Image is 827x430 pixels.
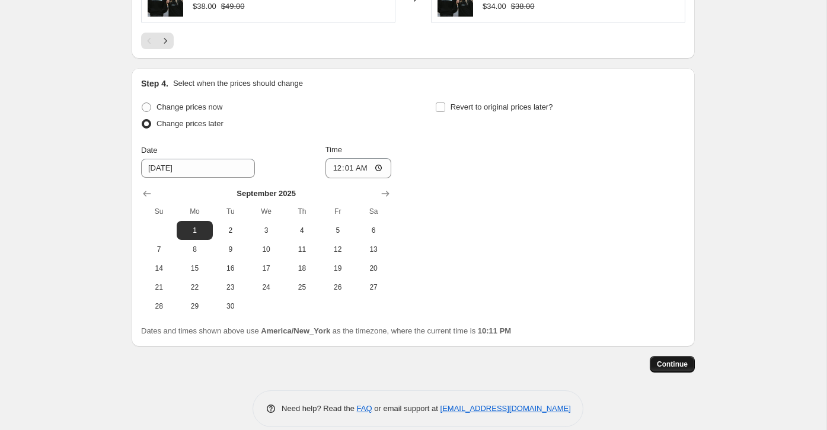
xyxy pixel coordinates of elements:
[284,278,320,297] button: Thursday September 25 2025
[157,119,223,128] span: Change prices later
[177,297,212,316] button: Monday September 29 2025
[213,297,248,316] button: Tuesday September 30 2025
[360,283,387,292] span: 27
[213,278,248,297] button: Tuesday September 23 2025
[141,202,177,221] th: Sunday
[181,245,207,254] span: 8
[218,283,244,292] span: 23
[360,226,387,235] span: 6
[360,207,387,216] span: Sa
[284,240,320,259] button: Thursday September 11 2025
[325,158,392,178] input: 12:00
[325,283,351,292] span: 26
[141,326,511,335] span: Dates and times shown above use as the timezone, where the current time is
[218,226,244,235] span: 2
[181,264,207,273] span: 15
[253,245,279,254] span: 10
[146,301,172,311] span: 28
[253,207,279,216] span: We
[221,1,245,12] strike: $49.00
[253,264,279,273] span: 17
[325,264,351,273] span: 19
[451,102,553,111] span: Revert to original prices later?
[157,33,174,49] button: Next
[289,264,315,273] span: 18
[289,245,315,254] span: 11
[141,146,157,155] span: Date
[213,221,248,240] button: Tuesday September 2 2025
[440,404,571,413] a: [EMAIL_ADDRESS][DOMAIN_NAME]
[325,207,351,216] span: Fr
[320,221,356,240] button: Friday September 5 2025
[218,301,244,311] span: 30
[483,1,506,12] div: $34.00
[177,202,212,221] th: Monday
[320,278,356,297] button: Friday September 26 2025
[325,145,342,154] span: Time
[320,259,356,278] button: Friday September 19 2025
[248,278,284,297] button: Wednesday September 24 2025
[141,297,177,316] button: Sunday September 28 2025
[253,226,279,235] span: 3
[141,259,177,278] button: Sunday September 14 2025
[289,283,315,292] span: 25
[356,202,391,221] th: Saturday
[282,404,357,413] span: Need help? Read the
[650,356,695,373] button: Continue
[284,259,320,278] button: Thursday September 18 2025
[478,326,511,335] b: 10:11 PM
[253,283,279,292] span: 24
[141,33,174,49] nav: Pagination
[357,404,372,413] a: FAQ
[218,264,244,273] span: 16
[181,207,207,216] span: Mo
[284,202,320,221] th: Thursday
[248,240,284,259] button: Wednesday September 10 2025
[248,221,284,240] button: Wednesday September 3 2025
[248,202,284,221] th: Wednesday
[289,207,315,216] span: Th
[146,264,172,273] span: 14
[157,102,222,111] span: Change prices now
[320,202,356,221] th: Friday
[372,404,440,413] span: or email support at
[181,301,207,311] span: 29
[248,259,284,278] button: Wednesday September 17 2025
[218,245,244,254] span: 9
[146,283,172,292] span: 21
[289,226,315,235] span: 4
[218,207,244,216] span: Tu
[325,245,351,254] span: 12
[146,207,172,216] span: Su
[177,240,212,259] button: Monday September 8 2025
[325,226,351,235] span: 5
[511,1,535,12] strike: $38.00
[284,221,320,240] button: Thursday September 4 2025
[213,259,248,278] button: Tuesday September 16 2025
[181,283,207,292] span: 22
[177,221,212,240] button: Monday September 1 2025
[360,264,387,273] span: 20
[139,185,155,202] button: Show previous month, August 2025
[141,240,177,259] button: Sunday September 7 2025
[141,278,177,297] button: Sunday September 21 2025
[360,245,387,254] span: 13
[141,78,168,89] h2: Step 4.
[356,278,391,297] button: Saturday September 27 2025
[657,360,688,369] span: Continue
[177,278,212,297] button: Monday September 22 2025
[356,259,391,278] button: Saturday September 20 2025
[320,240,356,259] button: Friday September 12 2025
[261,326,330,335] b: America/New_York
[213,202,248,221] th: Tuesday
[356,221,391,240] button: Saturday September 6 2025
[177,259,212,278] button: Monday September 15 2025
[141,159,255,178] input: 8/31/2025
[356,240,391,259] button: Saturday September 13 2025
[181,226,207,235] span: 1
[213,240,248,259] button: Tuesday September 9 2025
[377,185,394,202] button: Show next month, October 2025
[173,78,303,89] p: Select when the prices should change
[146,245,172,254] span: 7
[193,1,216,12] div: $38.00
